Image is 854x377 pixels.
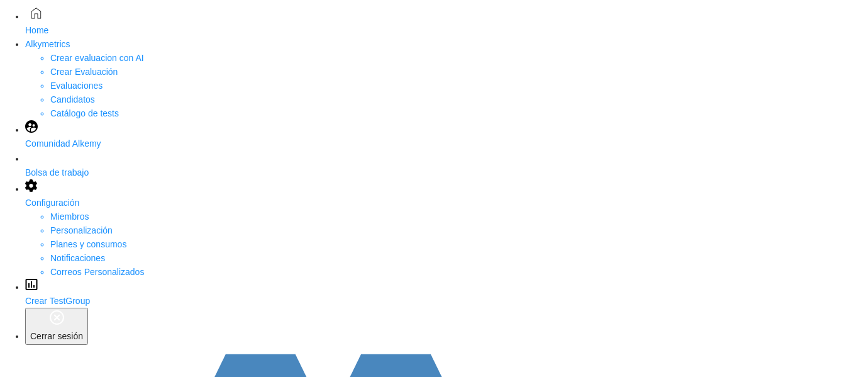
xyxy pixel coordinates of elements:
[791,317,854,377] div: Widget de chat
[50,225,113,235] a: Personalización
[25,138,101,149] span: Comunidad Alkemy
[25,167,89,177] span: Bolsa de trabajo
[50,67,118,77] a: Crear Evaluación
[50,239,126,249] a: Planes y consumos
[50,53,144,63] a: Crear evaluacion con AI
[25,25,48,35] span: Home
[25,296,90,306] span: Crear TestGroup
[791,317,854,377] iframe: Chat Widget
[50,211,89,222] a: Miembros
[25,198,79,208] span: Configuración
[25,308,88,345] button: Cerrar sesión
[50,81,103,91] a: Evaluaciones
[50,253,105,263] a: Notificaciones
[25,39,70,49] span: Alkymetrics
[50,267,144,277] a: Correos Personalizados
[30,331,83,341] span: Cerrar sesión
[50,94,95,104] a: Candidatos
[50,108,119,118] a: Catálogo de tests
